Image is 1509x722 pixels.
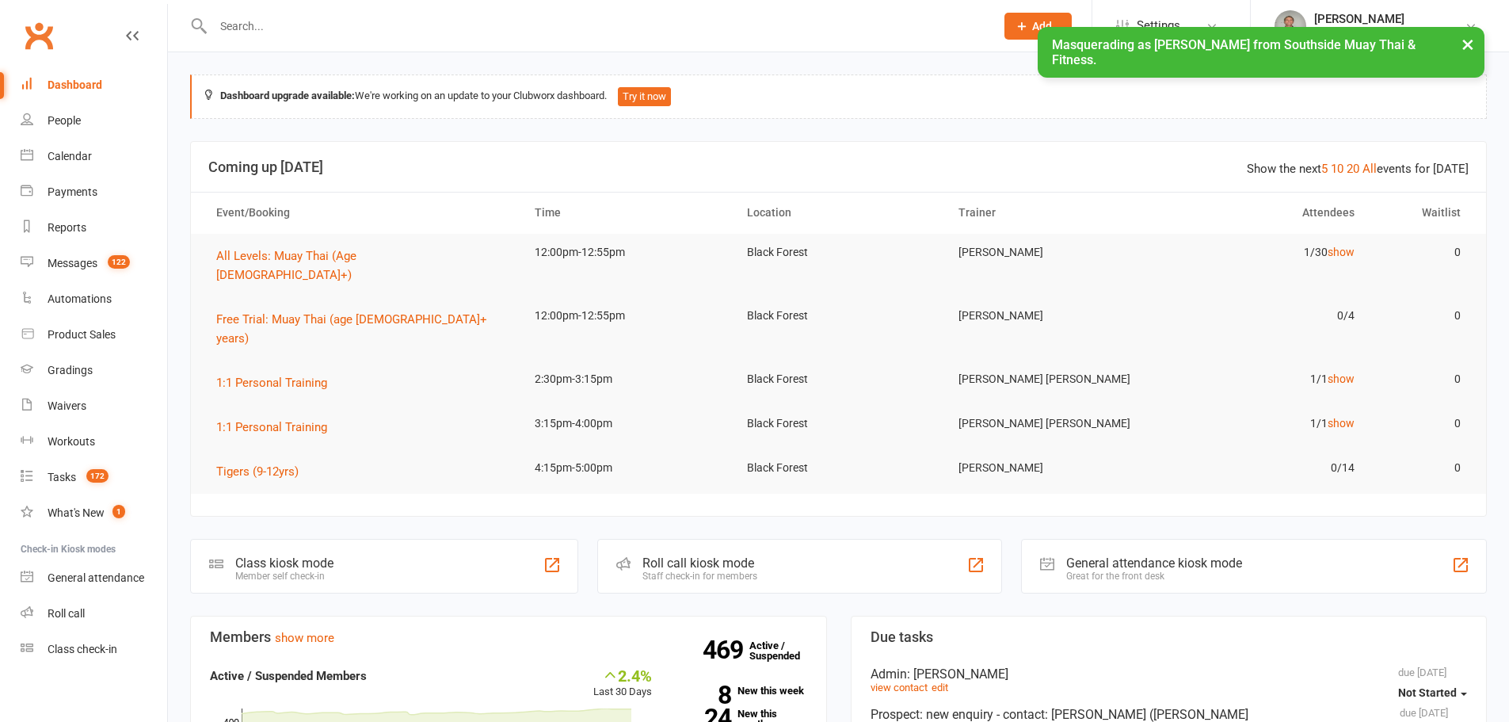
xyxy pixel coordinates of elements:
button: × [1454,27,1482,61]
input: Search... [208,15,984,37]
button: 1:1 Personal Training [216,373,338,392]
button: Free Trial: Muay Thai (age [DEMOGRAPHIC_DATA]+ years) [216,310,506,348]
td: [PERSON_NAME] [PERSON_NAME] [944,405,1157,442]
a: Gradings [21,353,167,388]
td: 1/30 [1157,234,1369,271]
span: All Levels: Muay Thai (Age [DEMOGRAPHIC_DATA]+) [216,249,356,282]
a: Waivers [21,388,167,424]
a: Roll call [21,596,167,632]
div: [PERSON_NAME] [1314,12,1465,26]
th: Location [733,193,945,233]
div: Tasks [48,471,76,483]
th: Attendees [1157,193,1369,233]
td: Black Forest [733,449,945,487]
div: Automations [48,292,112,305]
div: Admin [871,667,1468,682]
div: Product Sales [48,328,116,341]
div: Calendar [48,150,92,162]
img: thumb_image1524148262.png [1275,10,1306,42]
div: Reports [48,221,86,234]
div: People [48,114,81,127]
div: We're working on an update to your Clubworx dashboard. [190,74,1487,119]
span: Add [1032,20,1052,32]
span: 1:1 Personal Training [216,376,327,390]
span: 1 [112,505,125,518]
div: General attendance [48,571,144,584]
h3: Due tasks [871,629,1468,645]
td: 0 [1369,297,1475,334]
td: 3:15pm-4:00pm [520,405,733,442]
td: 1/1 [1157,361,1369,398]
div: General attendance kiosk mode [1066,556,1242,571]
span: 122 [108,255,130,269]
td: [PERSON_NAME] [PERSON_NAME] [944,361,1157,398]
h3: Members [210,629,807,645]
td: 2:30pm-3:15pm [520,361,733,398]
div: Gradings [48,364,93,376]
strong: Dashboard upgrade available: [220,90,355,101]
div: Class check-in [48,643,117,655]
td: 0 [1369,405,1475,442]
a: Workouts [21,424,167,460]
th: Time [520,193,733,233]
strong: 8 [676,683,731,707]
a: 8New this week [676,686,807,696]
strong: Active / Suspended Members [210,669,367,683]
a: Messages 122 [21,246,167,281]
button: All Levels: Muay Thai (Age [DEMOGRAPHIC_DATA]+) [216,246,506,285]
a: All [1362,162,1377,176]
a: show [1328,417,1355,430]
a: Calendar [21,139,167,174]
td: [PERSON_NAME] [944,234,1157,271]
strong: 469 [703,638,749,662]
th: Event/Booking [202,193,520,233]
a: People [21,103,167,139]
td: [PERSON_NAME] [944,449,1157,487]
a: Reports [21,210,167,246]
a: Clubworx [19,16,59,55]
span: : [PERSON_NAME] ([PERSON_NAME] [1045,707,1248,722]
a: Payments [21,174,167,210]
td: 0 [1369,449,1475,487]
div: Roll call kiosk mode [642,556,757,571]
div: Class kiosk mode [235,556,333,571]
span: 172 [86,469,109,483]
a: show [1328,372,1355,385]
div: Member self check-in [235,571,333,582]
th: Waitlist [1369,193,1475,233]
a: 20 [1347,162,1359,176]
span: : [PERSON_NAME] [907,667,1008,682]
div: Show the next events for [DATE] [1247,159,1469,178]
span: Masquerading as [PERSON_NAME] from Southside Muay Thai & Fitness. [1052,37,1416,67]
a: edit [932,682,948,693]
a: show more [275,631,334,645]
div: Waivers [48,399,86,412]
div: What's New [48,506,105,519]
td: 12:00pm-12:55pm [520,234,733,271]
button: Add [1004,13,1072,40]
td: 0/4 [1157,297,1369,334]
div: Workouts [48,435,95,448]
td: [PERSON_NAME] [944,297,1157,334]
button: Tigers (9-12yrs) [216,462,310,481]
td: 0/14 [1157,449,1369,487]
a: Automations [21,281,167,317]
td: 0 [1369,234,1475,271]
a: 10 [1331,162,1343,176]
div: Prospect: new enquiry - contact [871,707,1468,722]
span: Not Started [1398,686,1457,699]
a: show [1328,246,1355,258]
td: Black Forest [733,297,945,334]
td: 1/1 [1157,405,1369,442]
a: view contact [871,682,928,693]
span: Free Trial: Muay Thai (age [DEMOGRAPHIC_DATA]+ years) [216,312,487,346]
td: Black Forest [733,405,945,442]
td: 12:00pm-12:55pm [520,297,733,334]
a: Dashboard [21,67,167,103]
button: 1:1 Personal Training [216,418,338,437]
button: Try it now [618,87,671,106]
div: Messages [48,257,97,269]
a: Product Sales [21,317,167,353]
div: Last 30 Days [593,667,652,701]
td: 0 [1369,361,1475,398]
